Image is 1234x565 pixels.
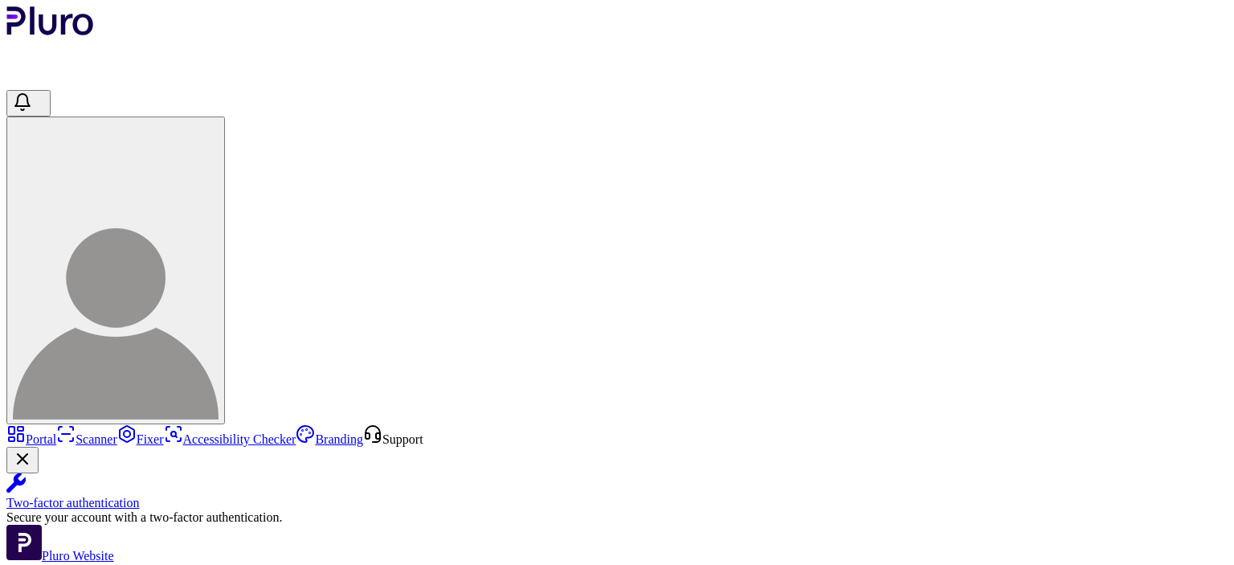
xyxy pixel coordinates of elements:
aside: Sidebar menu [6,424,1228,563]
button: Close Two-factor authentication notification [6,447,39,473]
img: פרקין עדי [13,214,219,420]
a: Logo [6,24,94,38]
a: Scanner [56,432,117,446]
div: Two-factor authentication [6,496,1228,510]
a: Open Pluro Website [6,549,114,563]
a: Accessibility Checker [164,432,296,446]
button: פרקין עדי [6,117,225,424]
a: Branding [296,432,363,446]
a: Fixer [117,432,164,446]
button: Open notifications, you have 379 new notifications [6,90,51,117]
a: Two-factor authentication [6,473,1228,510]
div: Secure your account with a two-factor authentication. [6,510,1228,525]
a: Open Support screen [363,432,423,446]
a: Portal [6,432,56,446]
